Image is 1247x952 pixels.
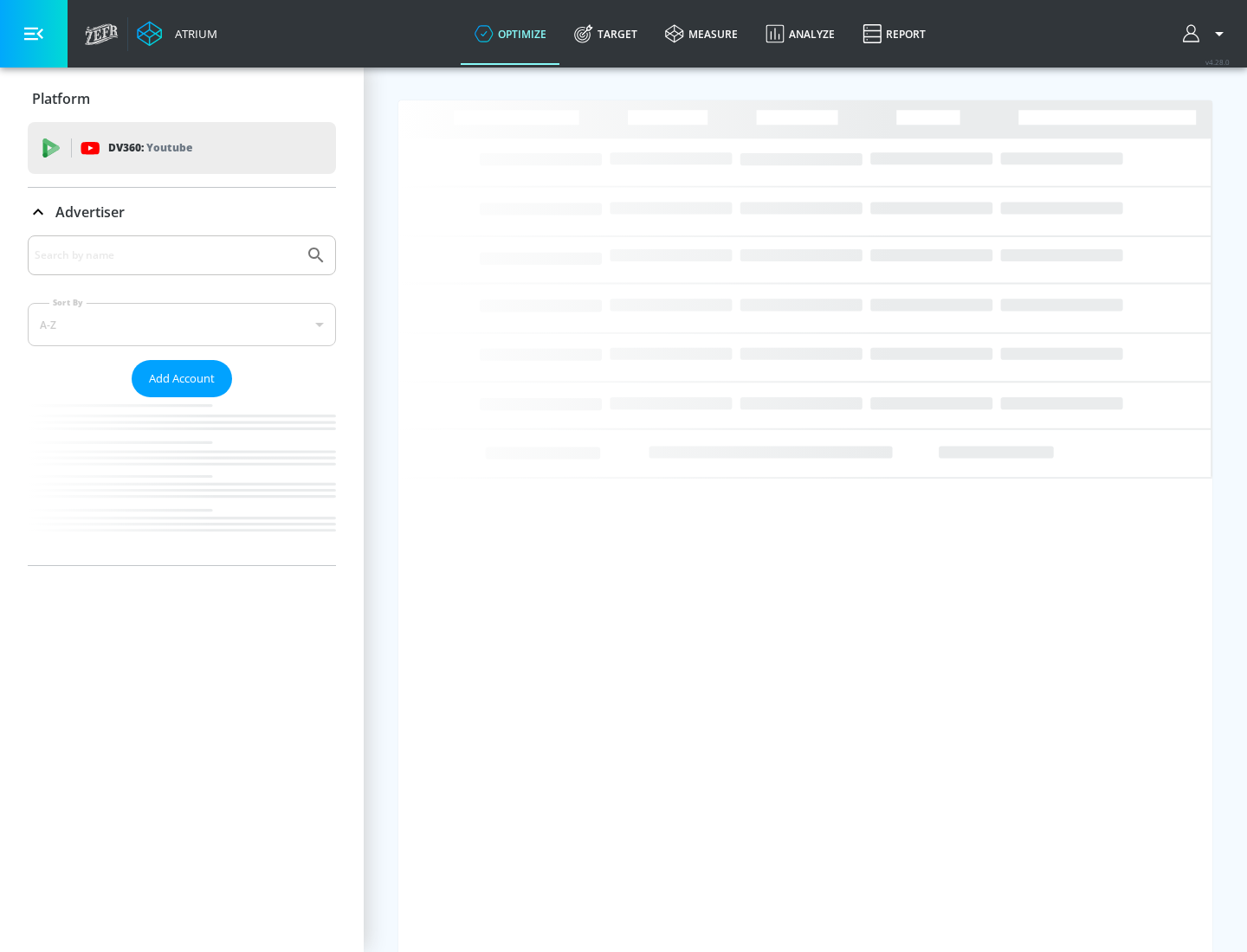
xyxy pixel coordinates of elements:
[28,188,336,236] div: Advertiser
[132,360,232,397] button: Add Account
[28,397,336,565] nav: list of Advertiser
[1205,57,1230,67] span: v 4.28.0
[651,3,752,65] a: measure
[35,244,297,267] input: Search by name
[28,303,336,346] div: A-Z
[108,138,192,158] p: DV360:
[560,3,651,65] a: Target
[49,297,87,308] label: Sort By
[28,74,336,123] div: Platform
[55,203,125,222] p: Advertiser
[32,89,90,108] p: Platform
[849,3,940,65] a: Report
[146,138,192,157] p: Youtube
[149,369,215,389] span: Add Account
[752,3,849,65] a: Analyze
[28,122,336,174] div: DV360: Youtube
[461,3,560,65] a: optimize
[28,235,336,565] div: Advertiser
[137,21,217,47] a: Atrium
[168,26,217,42] div: Atrium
